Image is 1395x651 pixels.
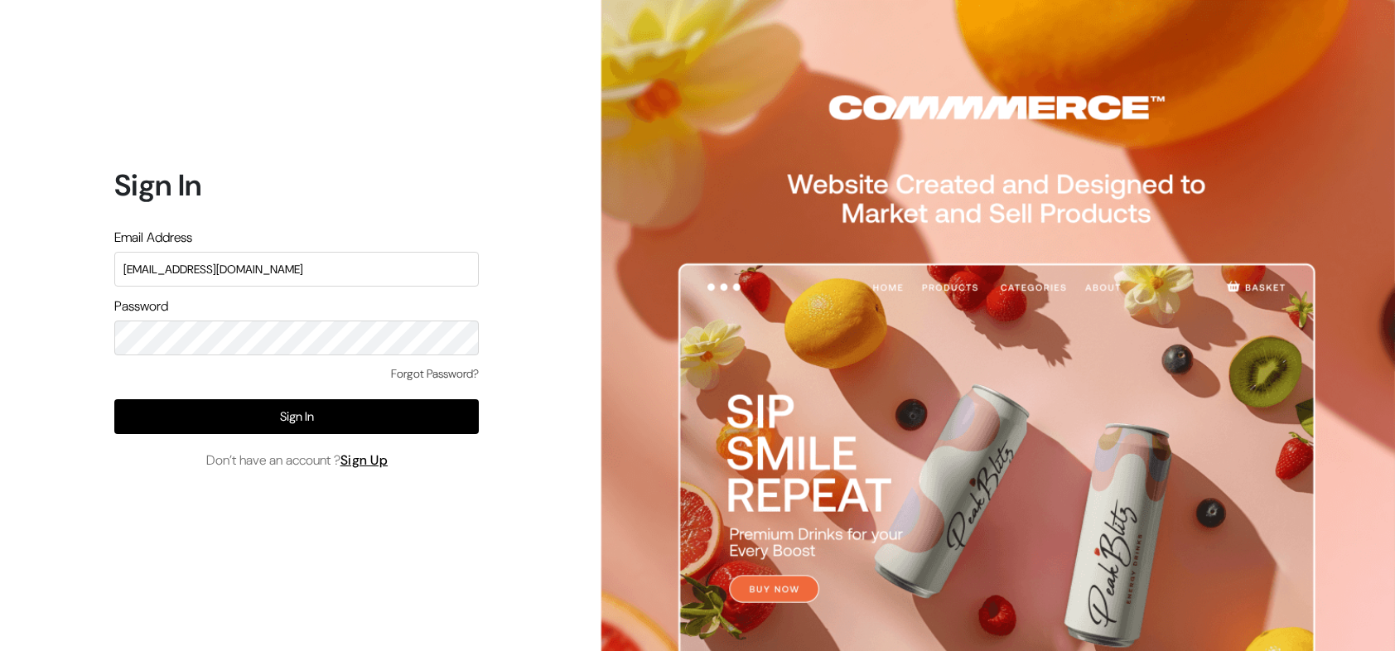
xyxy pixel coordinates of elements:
[114,297,168,316] label: Password
[391,365,479,383] a: Forgot Password?
[206,451,389,470] span: Don’t have an account ?
[114,399,479,434] button: Sign In
[114,228,192,248] label: Email Address
[114,167,479,203] h1: Sign In
[340,451,389,469] a: Sign Up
